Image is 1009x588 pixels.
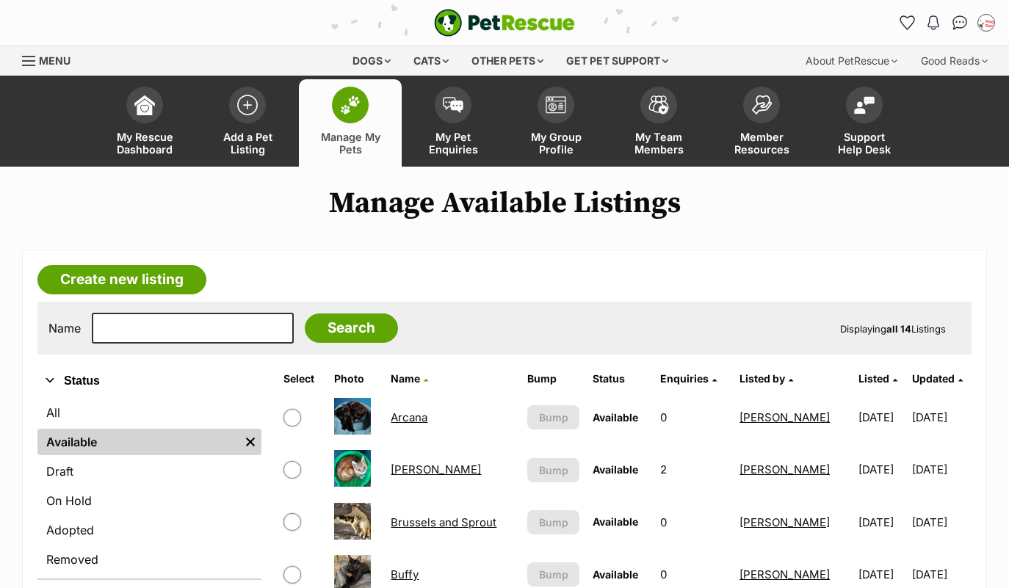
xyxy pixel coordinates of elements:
a: Enquiries [660,372,717,385]
a: Removed [37,546,261,573]
a: My Pet Enquiries [402,79,504,167]
a: [PERSON_NAME] [739,462,830,476]
img: logo-e224e6f780fb5917bec1dbf3a21bbac754714ae5b6737aabdf751b685950b380.svg [434,9,575,37]
a: [PERSON_NAME] [391,462,481,476]
a: Support Help Desk [813,79,916,167]
td: 0 [654,497,733,548]
td: [DATE] [912,497,970,548]
span: Available [593,411,638,424]
div: Good Reads [911,46,998,76]
img: add-pet-listing-icon-0afa8454b4691262ce3f59096e99ab1cd57d4a30225e0717b998d2c9b9846f56.svg [237,95,258,115]
a: Manage My Pets [299,79,402,167]
img: member-resources-icon-8e73f808a243e03378d46382f2149f9095a855e16c252ad45f914b54edf8863c.svg [751,95,772,115]
span: Listed by [739,372,785,385]
img: pet-enquiries-icon-7e3ad2cf08bfb03b45e93fb7055b45f3efa6380592205ae92323e6603595dc1f.svg [443,97,463,113]
span: Support Help Desk [831,131,897,156]
td: [DATE] [853,444,911,495]
span: Name [391,372,420,385]
span: Available [593,515,638,528]
th: Status [587,367,652,391]
a: Updated [912,372,963,385]
button: Bump [527,562,579,587]
a: Create new listing [37,265,206,294]
a: Available [37,429,239,455]
img: Laura Chao profile pic [979,15,994,30]
span: Add a Pet Listing [214,131,281,156]
div: Status [37,396,261,578]
a: [PERSON_NAME] [739,515,830,529]
td: [DATE] [912,392,970,443]
img: help-desk-icon-fdf02630f3aa405de69fd3d07c3f3aa587a6932b1a1747fa1d2bba05be0121f9.svg [854,96,875,114]
span: Menu [39,54,70,67]
span: My Rescue Dashboard [112,131,178,156]
a: Listed [858,372,897,385]
span: Updated [912,372,955,385]
a: [PERSON_NAME] [739,567,830,581]
button: Bump [527,405,579,429]
button: Status [37,371,261,391]
a: On Hold [37,487,261,514]
a: Draft [37,458,261,484]
a: My Group Profile [504,79,607,167]
td: [DATE] [853,497,911,548]
input: Search [305,313,398,343]
span: My Pet Enquiries [420,131,486,156]
a: Add a Pet Listing [196,79,299,167]
a: Listed by [739,372,793,385]
td: [DATE] [853,392,911,443]
div: Cats [403,46,459,76]
a: Remove filter [239,429,261,455]
td: [DATE] [912,444,970,495]
a: Favourites [895,11,919,35]
a: Name [391,372,428,385]
a: Arcana [391,410,427,424]
td: 2 [654,444,733,495]
label: Name [48,322,81,335]
a: Buffy [391,567,419,581]
span: My Group Profile [523,131,589,156]
span: My Team Members [626,131,692,156]
a: Brussels and Sprout [391,515,496,529]
img: team-members-icon-5396bd8760b3fe7c0b43da4ab00e1e3bb1a5d9ba89233759b79545d2d3fc5d0d.svg [648,95,669,115]
strong: all 14 [886,323,911,335]
a: [PERSON_NAME] [739,410,830,424]
img: chat-41dd97257d64d25036548639549fe6c8038ab92f7586957e7f3b1b290dea8141.svg [952,15,968,30]
img: manage-my-pets-icon-02211641906a0b7f246fdf0571729dbe1e7629f14944591b6c1af311fb30b64b.svg [340,95,361,115]
div: Other pets [461,46,554,76]
a: PetRescue [434,9,575,37]
span: Bump [539,515,568,530]
span: Manage My Pets [317,131,383,156]
span: Available [593,463,638,476]
a: All [37,399,261,426]
div: About PetRescue [795,46,908,76]
span: Member Resources [728,131,795,156]
ul: Account quick links [895,11,998,35]
span: Bump [539,567,568,582]
button: Notifications [922,11,945,35]
span: Displaying Listings [840,323,946,335]
a: Conversations [948,11,972,35]
button: My account [974,11,998,35]
button: Bump [527,458,579,482]
span: translation missing: en.admin.listings.index.attributes.enquiries [660,372,709,385]
a: My Rescue Dashboard [93,79,196,167]
a: Member Resources [710,79,813,167]
td: 0 [654,392,733,443]
th: Photo [328,367,384,391]
img: dashboard-icon-eb2f2d2d3e046f16d808141f083e7271f6b2e854fb5c12c21221c1fb7104beca.svg [134,95,155,115]
th: Bump [521,367,585,391]
th: Select [278,367,327,391]
a: My Team Members [607,79,710,167]
span: Bump [539,462,568,478]
span: Bump [539,410,568,425]
button: Bump [527,510,579,534]
div: Get pet support [556,46,679,76]
img: group-profile-icon-3fa3cf56718a62981997c0bc7e787c4b2cf8bcc04b72c1350f741eb67cf2f40e.svg [546,96,566,114]
a: Adopted [37,517,261,543]
span: Listed [858,372,889,385]
div: Dogs [342,46,401,76]
span: Available [593,568,638,581]
a: Menu [22,46,81,73]
img: notifications-46538b983faf8c2785f20acdc204bb7945ddae34d4c08c2a6579f10ce5e182be.svg [927,15,939,30]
